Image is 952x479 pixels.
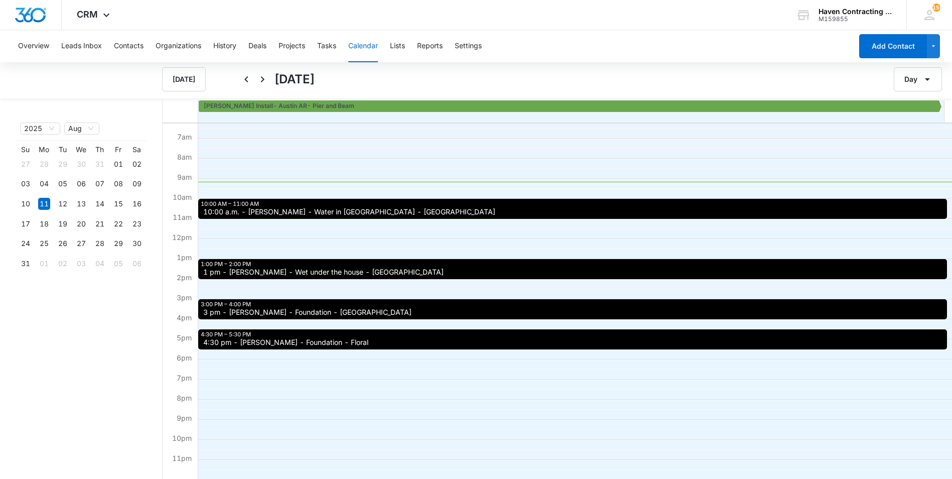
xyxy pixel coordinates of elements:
div: 4:30 PM – 5:30 PM [201,330,253,339]
span: 1 pm - [PERSON_NAME] - Wet under the house - [GEOGRAPHIC_DATA] [203,269,444,276]
div: account id [819,16,892,23]
td: 2025-09-04 [90,254,109,274]
div: 05 [112,258,124,270]
div: 30 [131,237,143,250]
td: 2025-08-05 [53,174,72,194]
td: 2025-08-01 [109,154,127,174]
div: 05 [57,178,69,190]
button: Next [254,71,270,87]
div: 04 [94,258,106,270]
span: 2pm [174,273,194,282]
div: 29 [57,158,69,170]
button: Add Contact [859,34,927,58]
span: 5pm [174,333,194,342]
button: Leads Inbox [61,30,102,62]
td: 2025-09-03 [72,254,90,274]
div: 08 [112,178,124,190]
div: 14 [94,198,106,210]
td: 2025-08-20 [72,214,90,234]
button: Projects [279,30,305,62]
td: 2025-07-30 [72,154,90,174]
td: 2025-08-19 [53,214,72,234]
span: 7am [175,133,194,141]
td: 2025-08-16 [127,194,146,214]
div: 02 [131,158,143,170]
button: Lists [390,30,405,62]
span: 4pm [174,313,194,322]
button: [DATE] [162,67,206,91]
button: Tasks [317,30,336,62]
td: 2025-08-07 [90,174,109,194]
td: 2025-08-04 [35,174,53,194]
div: notifications count [932,4,940,12]
span: 2025 [24,123,56,134]
div: 21 [94,218,106,230]
div: 07 [94,178,106,190]
td: 2025-08-18 [35,214,53,234]
span: 9am [175,173,194,181]
td: 2025-07-27 [16,154,35,174]
span: Aug [68,123,95,134]
td: 2025-08-14 [90,194,109,214]
td: 2025-08-03 [16,174,35,194]
td: 2025-08-10 [16,194,35,214]
span: 12pm [170,233,194,242]
div: 4:30 PM – 5:30 PM: 4:30 pm - Diana Hebisen - Foundation - Floral [198,329,947,349]
span: 7pm [174,374,194,382]
div: 02 [57,258,69,270]
span: [PERSON_NAME] Install- Austin AR- Pier and Beam [204,101,354,110]
td: 2025-08-29 [109,234,127,254]
div: 3:00 PM – 4:00 PM: 3 pm - Elaine Bentley - Foundation - Edgemont [198,299,947,319]
div: account name [819,8,892,16]
th: Sa [127,145,146,154]
div: 28 [94,237,106,250]
span: 10pm [170,434,194,442]
td: 2025-08-11 [35,194,53,214]
div: 06 [75,178,87,190]
div: 31 [20,258,32,270]
td: 2025-08-25 [35,234,53,254]
div: 11 [38,198,50,210]
th: Fr [109,145,127,154]
button: Overview [18,30,49,62]
span: 11pm [170,454,194,462]
span: 1pm [174,253,194,262]
span: 10am [170,193,194,201]
div: 24 [20,237,32,250]
td: 2025-08-24 [16,234,35,254]
th: Th [90,145,109,154]
button: Reports [417,30,443,62]
td: 2025-09-02 [53,254,72,274]
div: 29 [112,237,124,250]
div: 10:00 AM – 11:00 AM: 10:00 a.m. - Scott Cook - Water in Crawl Space - Melbourne [198,199,947,219]
div: 10 [20,198,32,210]
span: CRM [77,9,98,20]
div: 13 [75,198,87,210]
div: 23 [131,218,143,230]
span: 3 pm - [PERSON_NAME] - Foundation - [GEOGRAPHIC_DATA] [203,309,412,316]
td: 2025-08-08 [109,174,127,194]
div: 30 [75,158,87,170]
button: Contacts [114,30,144,62]
td: 2025-08-31 [16,254,35,274]
td: 2025-08-21 [90,214,109,234]
div: 28 [38,158,50,170]
span: 159 [932,4,940,12]
button: Deals [248,30,266,62]
button: Back [238,71,254,87]
span: 3pm [174,293,194,302]
div: 27 [20,158,32,170]
div: 04 [38,178,50,190]
button: History [213,30,236,62]
button: Calendar [348,30,378,62]
th: We [72,145,90,154]
button: Settings [455,30,482,62]
th: Mo [35,145,53,154]
td: 2025-08-02 [127,154,146,174]
span: 6pm [174,353,194,362]
div: 03 [75,258,87,270]
span: 4:30 pm - [PERSON_NAME] - Foundation - Floral [203,339,368,346]
td: 2025-08-06 [72,174,90,194]
td: 2025-07-31 [90,154,109,174]
span: 11am [170,213,194,221]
